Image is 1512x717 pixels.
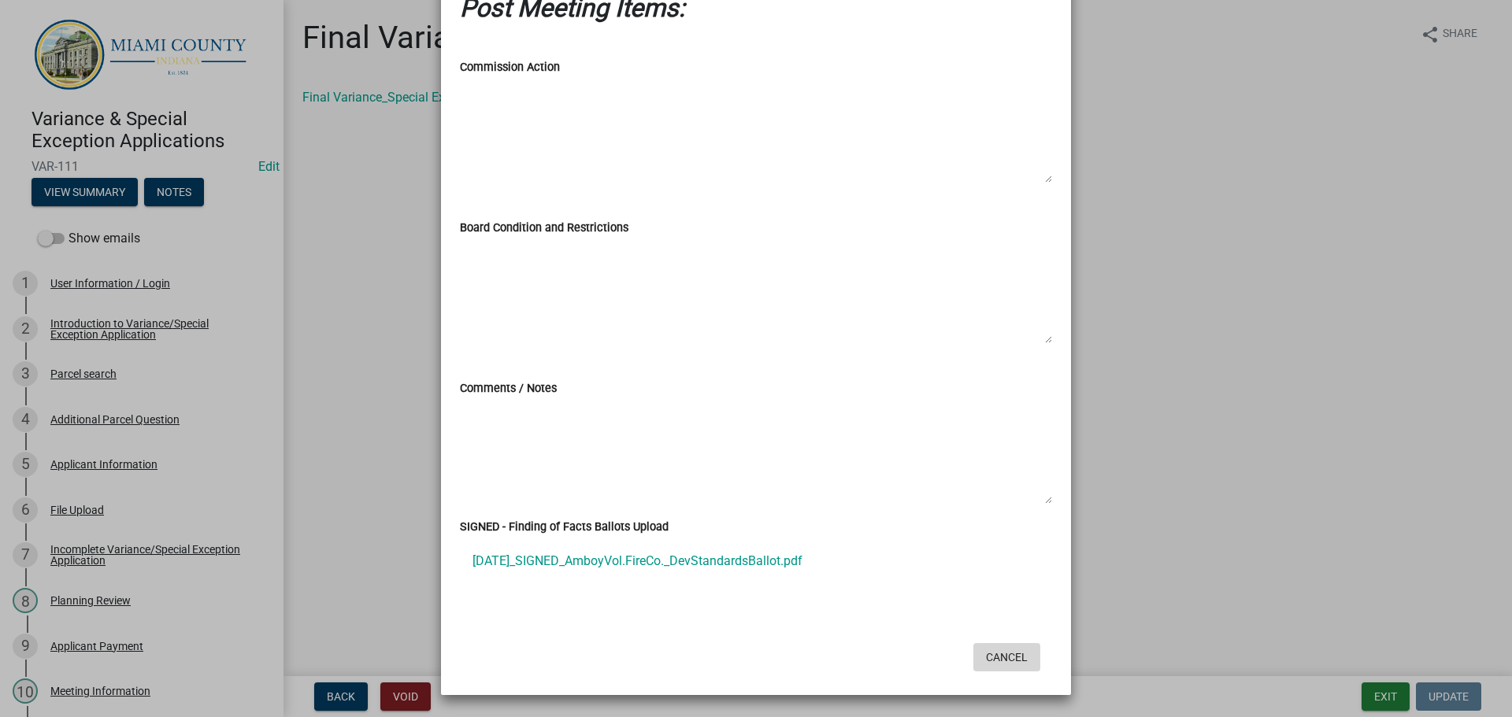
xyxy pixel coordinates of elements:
a: [DATE]_SIGNED_AmboyVol.FireCo._DevStandardsBallot.pdf [460,542,1052,580]
label: Board Condition and Restrictions [460,223,628,234]
label: Commission Action [460,62,560,73]
button: Cancel [973,643,1040,671]
label: Comments / Notes [460,383,557,394]
label: SIGNED - Finding of Facts Ballots Upload [460,522,669,533]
